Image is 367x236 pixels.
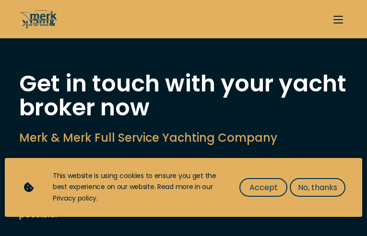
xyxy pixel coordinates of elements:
div: This website is using cookies to ensure you get the best experience on our website. Read more in ... [53,170,220,204]
button: Accept [239,178,287,197]
a: Privacy policy [53,193,96,203]
p: Our team looks forward to speaking with you! Whether you are buying, selling, or looking for the ... [19,156,348,221]
h1: Get in touch with your yacht broker now [19,72,348,120]
span: No, thanks [298,181,337,193]
h2: Merk & Merk Full Service Yachting Company [19,129,348,146]
button: No, thanks [290,178,345,197]
span: Accept [249,181,278,193]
